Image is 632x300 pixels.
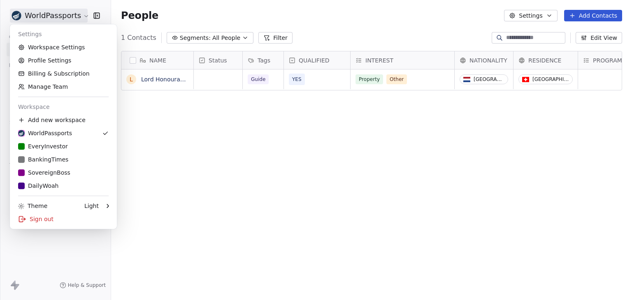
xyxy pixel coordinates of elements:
[18,202,47,210] div: Theme
[13,28,114,41] div: Settings
[13,54,114,67] a: Profile Settings
[84,202,99,210] div: Light
[13,67,114,80] a: Billing & Subscription
[13,41,114,54] a: Workspace Settings
[13,113,114,127] div: Add new workspace
[18,129,72,137] div: WorldPassports
[13,212,114,226] div: Sign out
[18,142,68,150] div: EveryInvestor
[18,182,58,190] div: DailyWoah
[18,155,68,164] div: BankingTimes
[13,100,114,113] div: Workspace
[13,80,114,93] a: Manage Team
[18,168,70,177] div: SovereignBoss
[18,130,25,136] img: favicon.webp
